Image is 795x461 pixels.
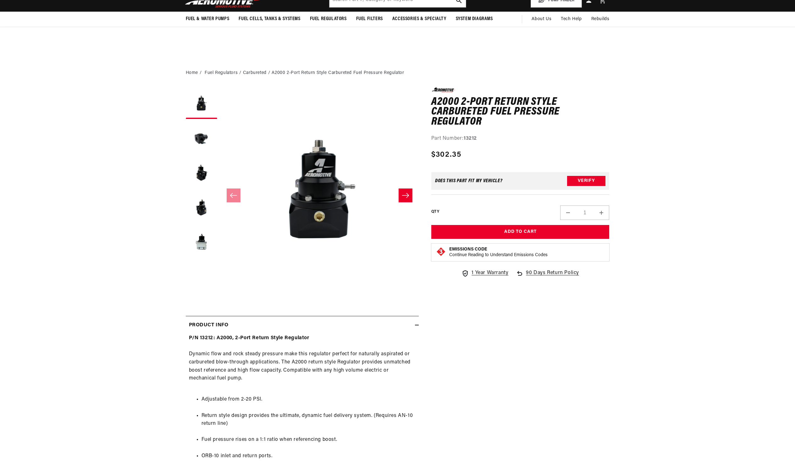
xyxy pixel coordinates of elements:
media-gallery: Gallery Viewer [186,87,419,303]
a: About Us [527,12,556,27]
span: Fuel & Water Pumps [186,16,229,22]
button: Load image 4 in gallery view [186,191,217,223]
summary: Fuel Regulators [305,12,351,26]
li: Return style design provides the ultimate, dynamic fuel delivery system. (Requires AN-10 return l... [202,412,416,428]
a: Home [186,70,198,76]
li: Fuel pressure rises on a 1:1 ratio when referencing boost. [202,436,416,444]
div: Part Number: [431,135,610,143]
li: ORB-10 inlet and return ports. [202,452,416,460]
button: Load image 5 in gallery view [186,226,217,257]
summary: System Diagrams [451,12,498,26]
span: Rebuilds [591,16,610,23]
li: A2000 2-Port Return Style Carbureted Fuel Pressure Regulator [272,70,404,76]
button: Load image 1 in gallery view [186,87,217,119]
summary: Rebuilds [587,12,614,27]
a: 90 Days Return Policy [516,269,579,284]
label: QTY [431,209,439,215]
span: Fuel Filters [356,16,383,22]
button: Load image 2 in gallery view [186,122,217,154]
strong: 13212 [464,136,477,141]
button: Verify [567,176,605,186]
span: 1 Year Warranty [472,269,508,277]
span: 90 Days Return Policy [526,269,579,284]
img: Emissions code [436,247,446,257]
div: Does This part fit My vehicle? [435,178,503,183]
summary: Accessories & Specialty [388,12,451,26]
p: Continue Reading to Understand Emissions Codes [449,252,548,258]
summary: Fuel Filters [351,12,388,26]
strong: Emissions Code [449,247,487,252]
button: Emissions CodeContinue Reading to Understand Emissions Codes [449,247,548,258]
a: 1 Year Warranty [461,269,508,277]
button: Slide left [227,188,240,202]
span: Accessories & Specialty [392,16,446,22]
span: About Us [532,17,551,21]
button: Load image 3 in gallery view [186,157,217,188]
summary: Tech Help [556,12,586,27]
h2: Product Info [189,321,229,329]
summary: Fuel Cells, Tanks & Systems [234,12,305,26]
span: System Diagrams [456,16,493,22]
summary: Product Info [186,316,419,335]
span: Tech Help [561,16,582,23]
button: Slide right [399,188,412,202]
button: Add to Cart [431,225,610,239]
span: Fuel Regulators [310,16,347,22]
summary: Fuel & Water Pumps [181,12,234,26]
span: Fuel Cells, Tanks & Systems [239,16,300,22]
nav: breadcrumbs [186,70,610,76]
li: Adjustable from 2-20 PSI. [202,396,416,404]
span: $302.35 [431,149,461,160]
li: Fuel Regulators [205,70,243,76]
li: Carbureted [243,70,272,76]
h1: A2000 2-Port Return Style Carbureted Fuel Pressure Regulator [431,97,610,127]
strong: P/N 13212: A2000, 2-Port Return Style Regulator [189,335,309,340]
